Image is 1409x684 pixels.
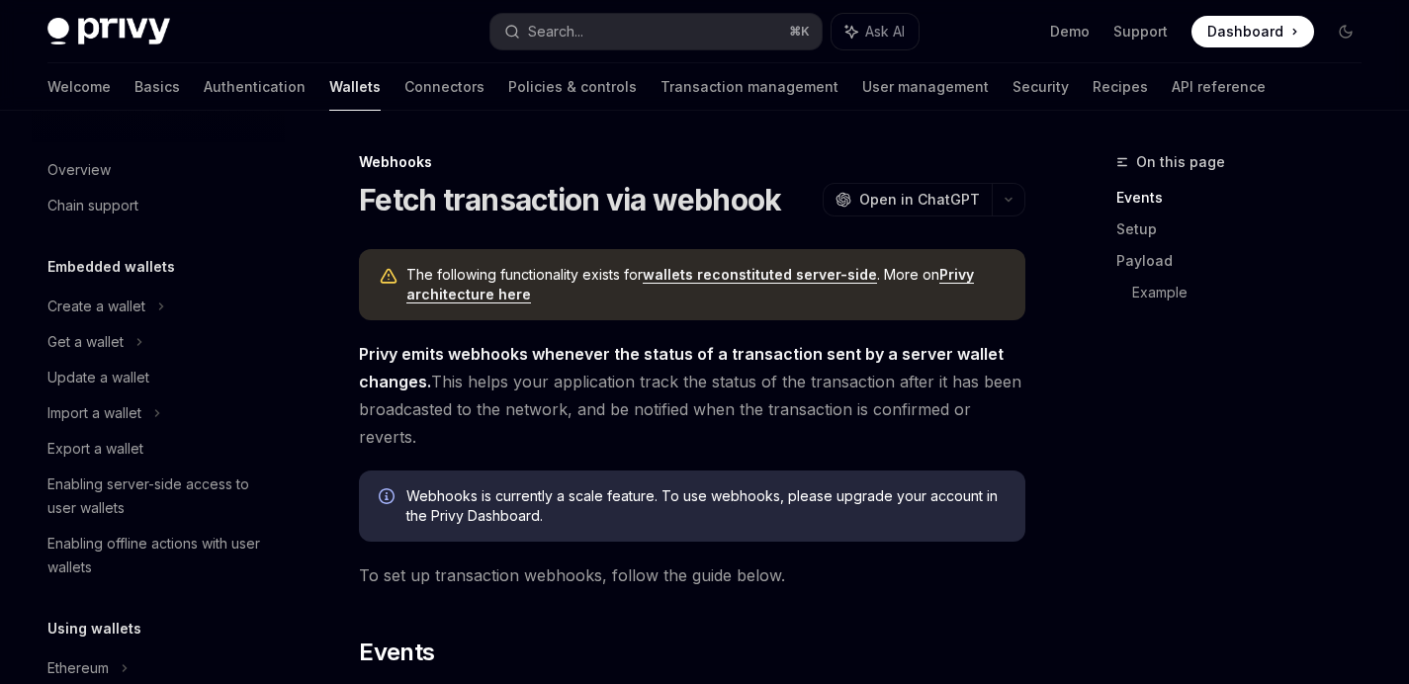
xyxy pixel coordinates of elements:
strong: Privy emits webhooks whenever the status of a transaction sent by a server wallet changes. [359,344,1004,391]
span: This helps your application track the status of the transaction after it has been broadcasted to ... [359,340,1025,451]
a: Enabling offline actions with user wallets [32,526,285,585]
a: Welcome [47,63,111,111]
svg: Warning [379,267,398,287]
a: Chain support [32,188,285,223]
span: Ask AI [865,22,905,42]
a: Connectors [404,63,484,111]
div: Enabling offline actions with user wallets [47,532,273,579]
a: wallets reconstituted server-side [643,266,877,284]
a: Events [1116,182,1377,214]
a: Setup [1116,214,1377,245]
span: Events [359,637,434,668]
button: Toggle dark mode [1330,16,1362,47]
div: Update a wallet [47,366,149,389]
button: Search...⌘K [490,14,821,49]
span: Dashboard [1207,22,1283,42]
h5: Embedded wallets [47,255,175,279]
div: Chain support [47,194,138,217]
div: Import a wallet [47,401,141,425]
div: Search... [528,20,583,43]
span: ⌘ K [789,24,810,40]
h1: Fetch transaction via webhook [359,182,781,217]
svg: Info [379,488,398,508]
img: dark logo [47,18,170,45]
span: The following functionality exists for . More on [406,265,1006,304]
a: User management [862,63,989,111]
a: Authentication [204,63,306,111]
span: To set up transaction webhooks, follow the guide below. [359,561,1025,589]
a: Basics [134,63,180,111]
button: Ask AI [832,14,919,49]
a: Security [1013,63,1069,111]
a: Wallets [329,63,381,111]
div: Overview [47,158,111,182]
h5: Using wallets [47,617,141,641]
button: Open in ChatGPT [823,183,992,216]
a: Support [1113,22,1168,42]
span: Open in ChatGPT [859,190,980,210]
div: Enabling server-side access to user wallets [47,472,273,520]
a: Overview [32,152,285,188]
a: Policies & controls [508,63,637,111]
a: Transaction management [660,63,838,111]
a: Payload [1116,245,1377,277]
a: Recipes [1093,63,1148,111]
a: Update a wallet [32,360,285,395]
a: Dashboard [1191,16,1314,47]
div: Get a wallet [47,330,124,354]
div: Create a wallet [47,295,145,318]
a: Demo [1050,22,1090,42]
a: Export a wallet [32,431,285,467]
div: Export a wallet [47,437,143,461]
span: On this page [1136,150,1225,174]
a: Example [1132,277,1377,308]
span: Webhooks is currently a scale feature. To use webhooks, please upgrade your account in the Privy ... [406,486,1006,526]
a: Enabling server-side access to user wallets [32,467,285,526]
div: Ethereum [47,656,109,680]
div: Webhooks [359,152,1025,172]
a: API reference [1172,63,1266,111]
